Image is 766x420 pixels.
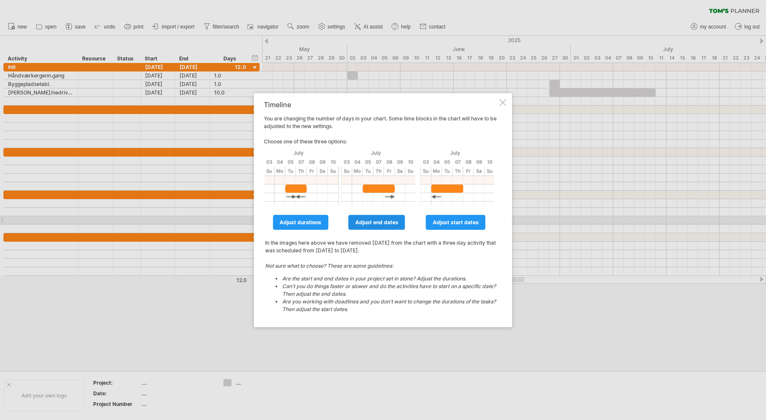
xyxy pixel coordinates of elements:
a: adjust start dates [426,215,486,230]
div: You are changing the number of days in your chart. Some time blocks in the chart will have to be ... [264,101,498,320]
span: adjust durations [280,219,321,226]
a: adjust end dates [349,215,405,230]
li: Can't you do things faster or slower and do the activities have to start on a specific date? Then... [282,283,497,298]
td: In the images here above we have removed [DATE] from the chart with a three day activity that was... [265,231,497,319]
div: Timeline [264,101,498,109]
li: Are you working with deadlines and you don't want to change the durations of the tasks? Then adju... [282,298,497,313]
span: adjust start dates [433,219,479,226]
li: Are the start and end dates in your project set in stone? Adjust the durations. [282,275,497,283]
span: adjust end dates [355,219,398,226]
a: adjust durations [273,215,328,230]
i: Not sure what to choose? These are some guidelines: [265,263,497,313]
